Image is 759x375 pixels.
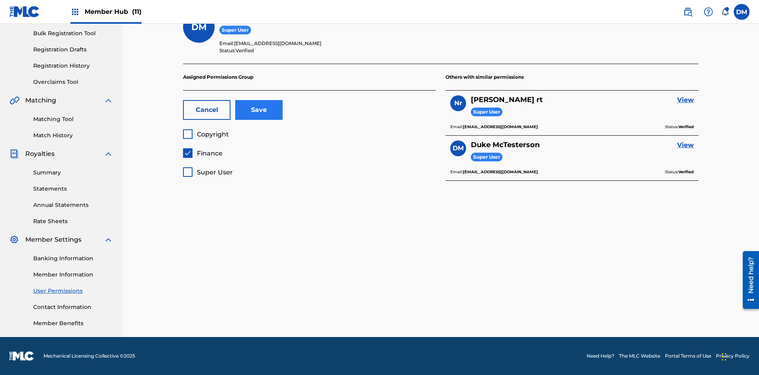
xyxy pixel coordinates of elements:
a: View [677,140,694,150]
span: DM [191,22,207,32]
img: help [704,7,713,17]
a: The MLC Website [619,352,660,360]
span: Member Settings [25,235,81,244]
span: Royalties [25,149,55,159]
a: Annual Statements [33,201,113,209]
span: Super User [471,153,502,162]
button: Save [235,100,283,120]
img: expand [104,235,113,244]
a: Need Help? [587,352,614,360]
img: checkbox [184,149,192,157]
a: Statements [33,185,113,193]
span: Mechanical Licensing Collective © 2025 [43,352,135,360]
span: Nr [454,98,462,108]
a: Registration History [33,62,113,70]
p: Email: [450,123,538,131]
a: Member Benefits [33,319,113,328]
p: Status: [219,47,699,54]
div: Notifications [721,8,729,16]
span: Copyright [197,131,229,138]
p: Assigned Permissions Group [183,64,436,91]
a: User Permissions [33,287,113,295]
p: Status: [665,123,694,131]
h5: Nicole rt [471,95,543,104]
a: Bulk Registration Tool [33,29,113,38]
span: Super User [471,108,502,117]
span: (11) [132,8,142,15]
span: Super User [219,26,251,35]
a: Summary [33,169,113,177]
a: Portal Terms of Use [665,352,711,360]
a: Rate Sheets [33,217,113,225]
b: [EMAIL_ADDRESS][DOMAIN_NAME] [463,169,538,174]
span: Verified [236,47,254,53]
h5: Duke McTesterson [471,140,540,150]
a: Matching Tool [33,115,113,123]
span: Finance [197,150,223,157]
a: Member Information [33,271,113,279]
div: Drag [722,345,727,369]
p: Email: [450,169,538,176]
img: Matching [9,96,19,105]
p: Email: [219,40,699,47]
img: expand [104,96,113,105]
img: search [683,7,693,17]
b: Verified [678,169,694,174]
img: Member Settings [9,235,19,244]
span: Matching [25,96,56,105]
a: Privacy Policy [716,352,750,360]
img: MLC Logo [9,6,40,17]
div: User Menu [734,4,750,20]
button: Cancel [183,100,230,120]
img: Royalties [9,149,19,159]
p: Status: [665,169,694,176]
span: Member Hub [85,7,142,16]
a: Match History [33,131,113,140]
span: [EMAIL_ADDRESS][DOMAIN_NAME] [234,40,321,46]
img: expand [104,149,113,159]
a: Contact Information [33,303,113,311]
img: logo [9,351,34,361]
a: Registration Drafts [33,45,113,54]
span: Super User [197,169,233,176]
a: View [677,95,694,105]
iframe: Chat Widget [719,337,759,375]
p: Others with similar permissions [446,64,699,91]
a: Banking Information [33,254,113,263]
b: Verified [678,124,694,129]
span: DM [453,144,464,153]
a: Public Search [680,4,696,20]
img: Top Rightsholders [70,7,80,17]
a: Overclaims Tool [33,78,113,86]
iframe: Resource Center [737,248,759,313]
b: [EMAIL_ADDRESS][DOMAIN_NAME] [463,124,538,129]
div: Help [700,4,716,20]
